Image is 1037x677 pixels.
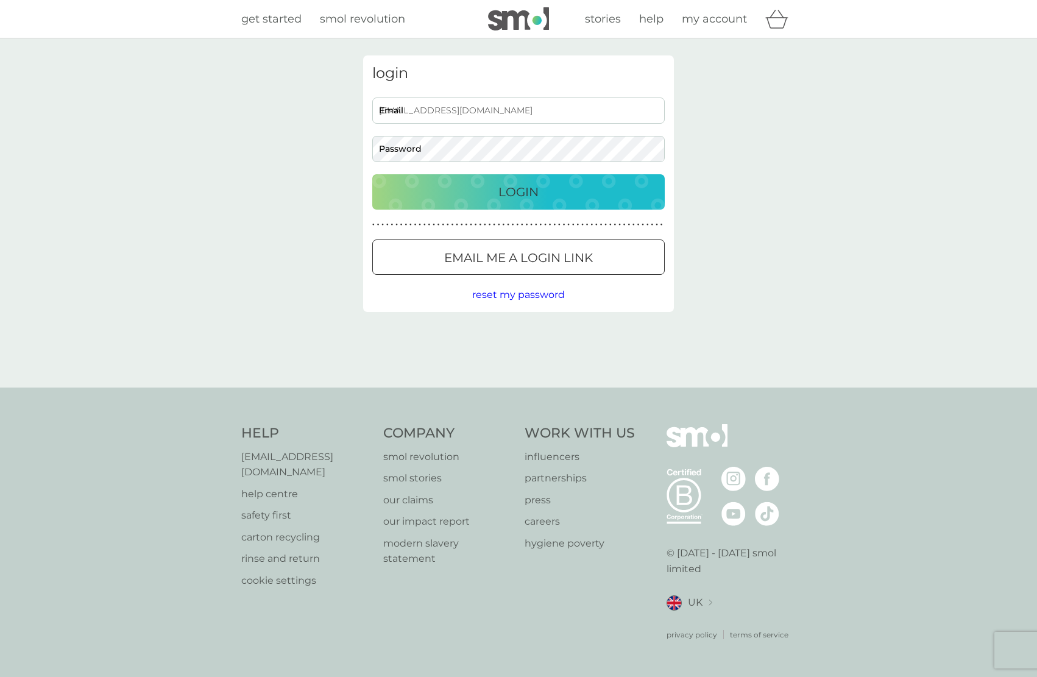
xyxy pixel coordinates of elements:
[609,222,612,228] p: ●
[721,467,746,491] img: visit the smol Instagram page
[475,222,477,228] p: ●
[512,222,514,228] p: ●
[493,222,495,228] p: ●
[470,222,472,228] p: ●
[516,222,518,228] p: ●
[525,514,635,530] a: careers
[241,449,371,480] a: [EMAIL_ADDRESS][DOMAIN_NAME]
[383,492,513,508] a: our claims
[395,222,398,228] p: ●
[320,12,405,26] span: smol revolution
[667,595,682,611] img: UK flag
[383,424,513,443] h4: Company
[507,222,509,228] p: ●
[618,222,621,228] p: ●
[484,222,486,228] p: ●
[444,248,593,268] p: Email me a login link
[585,10,621,28] a: stories
[241,486,371,502] p: help centre
[479,222,481,228] p: ●
[472,287,565,303] button: reset my password
[241,573,371,589] p: cookie settings
[682,12,747,26] span: my account
[628,222,630,228] p: ●
[241,551,371,567] a: rinse and return
[472,289,565,300] span: reset my password
[241,530,371,545] a: carton recycling
[567,222,570,228] p: ●
[577,222,579,228] p: ●
[637,222,640,228] p: ●
[372,222,375,228] p: ●
[540,222,542,228] p: ●
[525,492,635,508] p: press
[646,222,649,228] p: ●
[372,239,665,275] button: Email me a login link
[383,470,513,486] a: smol stories
[488,7,549,30] img: smol
[400,222,403,228] p: ●
[553,222,556,228] p: ●
[730,629,788,640] a: terms of service
[600,222,603,228] p: ●
[614,222,617,228] p: ●
[383,536,513,567] a: modern slavery statement
[656,222,658,228] p: ●
[651,222,654,228] p: ●
[530,222,533,228] p: ●
[503,222,505,228] p: ●
[721,502,746,526] img: visit the smol Youtube page
[437,222,440,228] p: ●
[498,182,539,202] p: Login
[391,222,394,228] p: ●
[377,222,380,228] p: ●
[489,222,491,228] p: ●
[525,449,635,465] p: influencers
[525,470,635,486] a: partnerships
[423,222,426,228] p: ●
[414,222,417,228] p: ●
[372,174,665,210] button: Login
[428,222,431,228] p: ●
[461,222,463,228] p: ●
[386,222,389,228] p: ●
[639,10,664,28] a: help
[682,10,747,28] a: my account
[544,222,547,228] p: ●
[581,222,584,228] p: ●
[525,536,635,551] a: hygiene poverty
[409,222,412,228] p: ●
[558,222,561,228] p: ●
[549,222,551,228] p: ●
[632,222,635,228] p: ●
[383,449,513,465] p: smol revolution
[381,222,384,228] p: ●
[688,595,703,611] span: UK
[383,514,513,530] p: our impact report
[525,424,635,443] h4: Work With Us
[241,508,371,523] p: safety first
[241,424,371,443] h4: Help
[586,222,589,228] p: ●
[755,502,779,526] img: visit the smol Tiktok page
[595,222,598,228] p: ●
[667,629,717,640] a: privacy policy
[442,222,444,228] p: ●
[590,222,593,228] p: ●
[447,222,449,228] p: ●
[451,222,454,228] p: ●
[572,222,575,228] p: ●
[241,10,302,28] a: get started
[521,222,523,228] p: ●
[660,222,663,228] p: ●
